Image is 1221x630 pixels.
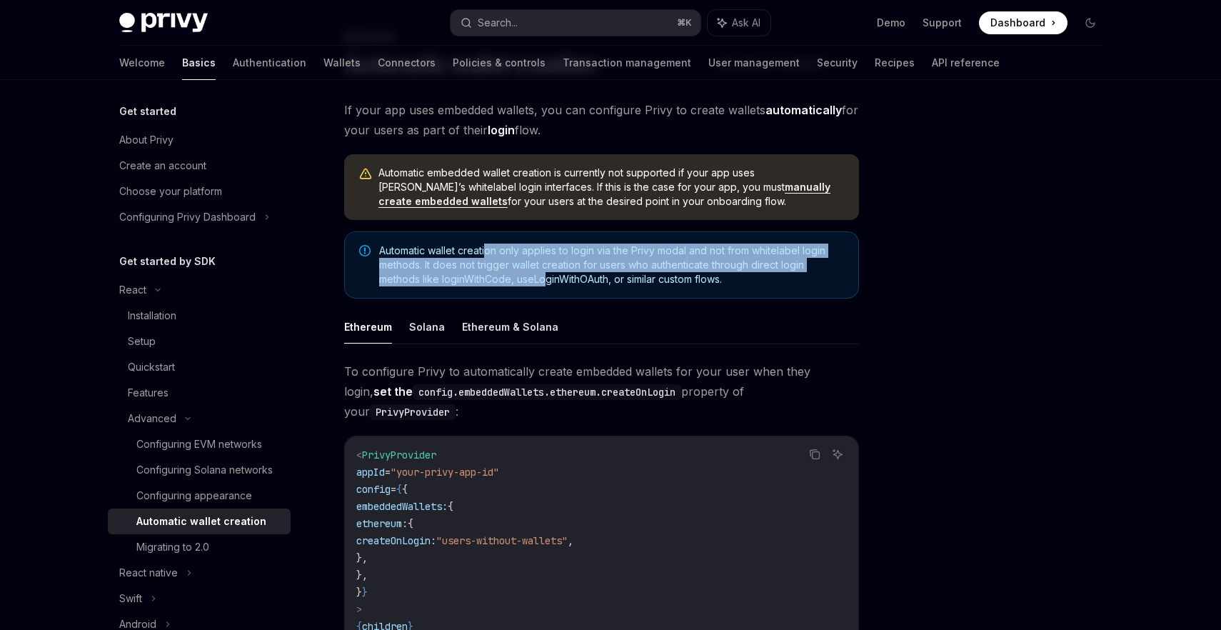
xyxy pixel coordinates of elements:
div: Features [128,384,169,401]
img: dark logo [119,13,208,33]
span: , [568,534,573,547]
span: } [362,586,368,599]
span: "users-without-wallets" [436,534,568,547]
span: "your-privy-app-id" [391,466,499,479]
button: Ethereum [344,310,392,344]
div: Setup [128,333,156,350]
span: { [402,483,408,496]
code: PrivyProvider [370,404,456,420]
div: Choose your platform [119,183,222,200]
span: { [396,483,402,496]
div: React [119,281,146,299]
a: Policies & controls [453,46,546,80]
a: Security [817,46,858,80]
div: Quickstart [128,359,175,376]
div: Configuring EVM networks [136,436,262,453]
div: Configuring appearance [136,487,252,504]
span: = [385,466,391,479]
span: Ask AI [732,16,760,30]
span: Automatic embedded wallet creation is currently not supported if your app uses [PERSON_NAME]’s wh... [378,166,845,209]
a: Welcome [119,46,165,80]
a: Automatic wallet creation [108,509,291,534]
div: Configuring Privy Dashboard [119,209,256,226]
span: PrivyProvider [362,449,436,461]
button: Toggle dark mode [1079,11,1102,34]
span: } [356,586,362,599]
strong: automatically [765,103,842,117]
div: Configuring Solana networks [136,461,273,479]
span: If your app uses embedded wallets, you can configure Privy to create wallets for your users as pa... [344,100,859,140]
span: embeddedWallets: [356,500,448,513]
a: Setup [108,329,291,354]
strong: set the [373,384,681,399]
a: Create an account [108,153,291,179]
button: Copy the contents from the code block [805,445,824,464]
a: Authentication [233,46,306,80]
span: { [448,500,453,513]
a: Basics [182,46,216,80]
span: }, [356,569,368,581]
span: appId [356,466,385,479]
div: Search... [478,14,518,31]
button: Ask AI [828,445,847,464]
span: }, [356,551,368,564]
code: config.embeddedWallets.ethereum.createOnLogin [413,384,681,400]
a: About Privy [108,127,291,153]
div: Swift [119,590,142,607]
div: Automatic wallet creation [136,513,266,530]
a: User management [708,46,800,80]
span: < [356,449,362,461]
a: Wallets [323,46,361,80]
a: Transaction management [563,46,691,80]
button: Search...⌘K [451,10,700,36]
span: createOnLogin: [356,534,436,547]
div: Create an account [119,157,206,174]
span: { [408,517,413,530]
a: Demo [877,16,905,30]
span: Dashboard [990,16,1045,30]
a: Quickstart [108,354,291,380]
div: React native [119,564,178,581]
span: ⌘ K [677,17,692,29]
a: Configuring Solana networks [108,457,291,483]
a: Connectors [378,46,436,80]
div: About Privy [119,131,174,149]
a: Support [923,16,962,30]
span: config [356,483,391,496]
h5: Get started [119,103,176,120]
div: Installation [128,307,176,324]
div: Advanced [128,410,176,427]
span: = [391,483,396,496]
a: Dashboard [979,11,1067,34]
span: To configure Privy to automatically create embedded wallets for your user when they login, proper... [344,361,859,421]
a: Configuring EVM networks [108,431,291,457]
span: > [356,603,362,616]
button: Ethereum & Solana [462,310,558,344]
span: ethereum: [356,517,408,530]
div: Migrating to 2.0 [136,539,209,556]
span: Automatic wallet creation only applies to login via the Privy modal and not from whitelabel login... [379,244,844,286]
strong: login [488,123,515,137]
h5: Get started by SDK [119,253,216,270]
svg: Warning [358,167,373,181]
button: Ask AI [708,10,770,36]
a: Installation [108,303,291,329]
a: Choose your platform [108,179,291,204]
a: Configuring appearance [108,483,291,509]
a: Recipes [875,46,915,80]
a: Features [108,380,291,406]
button: Solana [409,310,445,344]
a: Migrating to 2.0 [108,534,291,560]
a: API reference [932,46,1000,80]
svg: Note [359,245,371,256]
